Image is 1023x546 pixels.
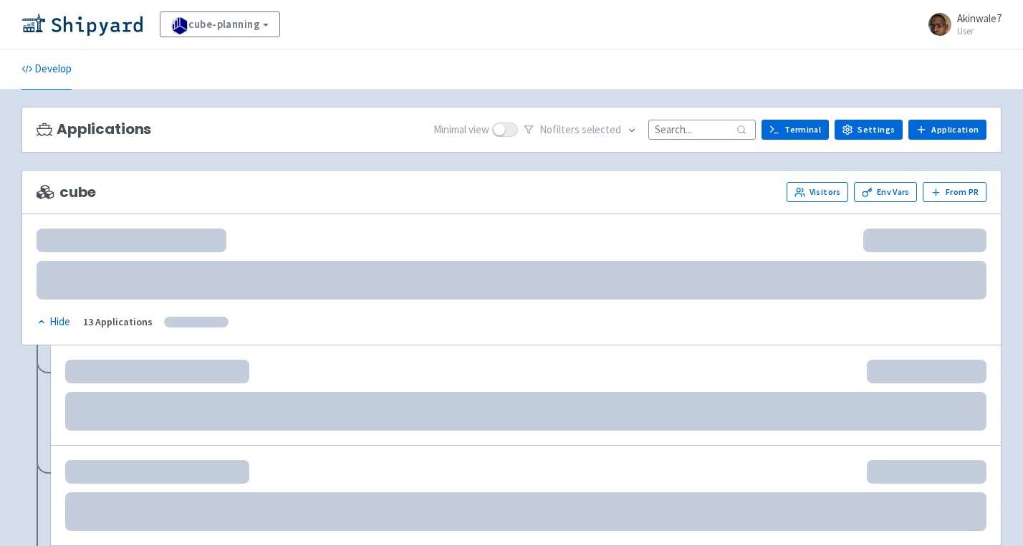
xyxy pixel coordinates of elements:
span: No filter s [539,122,621,138]
a: cube-planning [160,11,280,37]
a: Develop [21,49,72,90]
button: From PR [923,182,986,202]
a: Akinwale7 User [920,13,1002,36]
small: User [957,27,1002,36]
img: Shipyard logo [21,13,143,36]
span: cube [37,184,96,201]
div: 13 Applications [83,314,153,330]
button: Hide [37,314,72,330]
a: Application [908,120,986,140]
div: Hide [37,314,70,330]
a: Settings [835,120,903,140]
h3: Applications [37,121,151,138]
a: Env Vars [854,182,917,202]
span: selected [582,123,621,136]
input: Search... [648,120,756,139]
a: Terminal [762,120,829,140]
span: Akinwale7 [957,11,1002,25]
a: Visitors [787,182,848,202]
span: Minimal view [433,122,489,138]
